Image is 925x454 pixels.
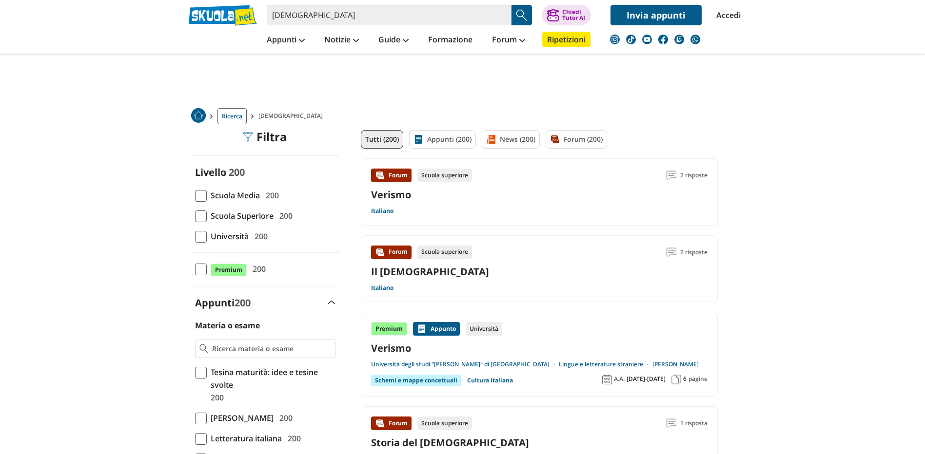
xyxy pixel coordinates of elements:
div: Università [466,322,502,336]
span: 200 [207,391,224,404]
input: Cerca appunti, riassunti o versioni [267,5,512,25]
a: Italiano [371,284,394,292]
a: Cultura italiana [467,375,513,386]
div: Premium [371,322,407,336]
a: Ripetizioni [542,32,590,47]
span: Letteratura italiana [207,432,282,445]
div: Filtra [243,130,287,144]
img: Pagine [671,375,681,384]
div: Chiedi Tutor AI [562,9,585,21]
a: Invia appunti [610,5,702,25]
span: 200 [284,432,301,445]
a: Guide [376,32,411,49]
div: Scuola superiore [417,416,472,430]
img: Home [191,108,206,123]
span: 200 [262,189,279,202]
a: Storia del [DEMOGRAPHIC_DATA] [371,436,529,449]
img: Forum contenuto [375,170,385,180]
img: Forum contenuto [375,247,385,257]
div: Scuola superiore [417,169,472,182]
span: [PERSON_NAME] [207,412,274,424]
img: instagram [610,35,620,44]
div: Forum [371,246,412,259]
img: Apri e chiudi sezione [328,301,335,304]
a: Ricerca [217,108,247,124]
a: Tutti (200) [361,130,403,149]
div: Schemi e mappe concettuali [371,375,461,386]
span: 200 [235,296,251,309]
img: Commenti lettura [667,170,676,180]
img: Appunti filtro contenuto [413,134,423,144]
img: Commenti lettura [667,247,676,257]
div: Appunto [413,322,460,336]
a: Università degli studi "[PERSON_NAME]" di [GEOGRAPHIC_DATA] [371,360,559,368]
img: WhatsApp [690,35,700,44]
span: Scuola Media [207,189,260,202]
img: Filtra filtri mobile [243,132,253,142]
img: Ricerca materia o esame [199,344,209,354]
img: Anno accademico [602,375,612,384]
label: Livello [195,166,226,179]
img: twitch [674,35,684,44]
a: Italiano [371,207,394,215]
span: 200 [229,166,245,179]
img: Appunti contenuto [417,324,427,334]
a: Verismo [371,188,411,201]
span: A.A. [614,375,625,383]
div: Forum [371,416,412,430]
span: 6 [683,375,687,383]
a: Il [DEMOGRAPHIC_DATA] [371,265,489,278]
img: Commenti lettura [667,418,676,428]
img: tiktok [626,35,636,44]
img: Forum filtro contenuto [550,134,560,144]
label: Materia o esame [195,320,260,331]
a: [PERSON_NAME] [652,360,699,368]
img: facebook [658,35,668,44]
a: Appunti [264,32,307,49]
a: Lingue e letterature straniere [559,360,652,368]
span: [DEMOGRAPHIC_DATA] [258,108,327,124]
a: Home [191,108,206,124]
a: Appunti (200) [409,130,476,149]
span: Scuola Superiore [207,209,274,222]
a: Forum [490,32,528,49]
a: News (200) [482,130,540,149]
a: Notizie [322,32,361,49]
a: Verismo [371,341,708,355]
img: News filtro contenuto [486,134,496,144]
a: Forum (200) [546,130,607,149]
span: Premium [211,264,247,276]
span: pagine [689,375,708,383]
span: Università [207,230,249,243]
a: Formazione [426,32,475,49]
span: 2 risposte [680,246,708,259]
button: ChiediTutor AI [542,5,591,25]
span: [DATE]-[DATE] [627,375,666,383]
span: 200 [276,209,293,222]
a: Accedi [716,5,737,25]
img: Forum contenuto [375,418,385,428]
span: 1 risposta [680,416,708,430]
img: Cerca appunti, riassunti o versioni [514,8,529,22]
img: youtube [642,35,652,44]
span: 200 [276,412,293,424]
span: 200 [251,230,268,243]
span: 200 [249,263,266,275]
div: Forum [371,169,412,182]
span: Tesina maturità: idee e tesine svolte [207,366,335,391]
label: Appunti [195,296,251,309]
button: Search Button [512,5,532,25]
div: Scuola superiore [417,246,472,259]
span: 2 risposte [680,169,708,182]
input: Ricerca materia o esame [212,344,331,354]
